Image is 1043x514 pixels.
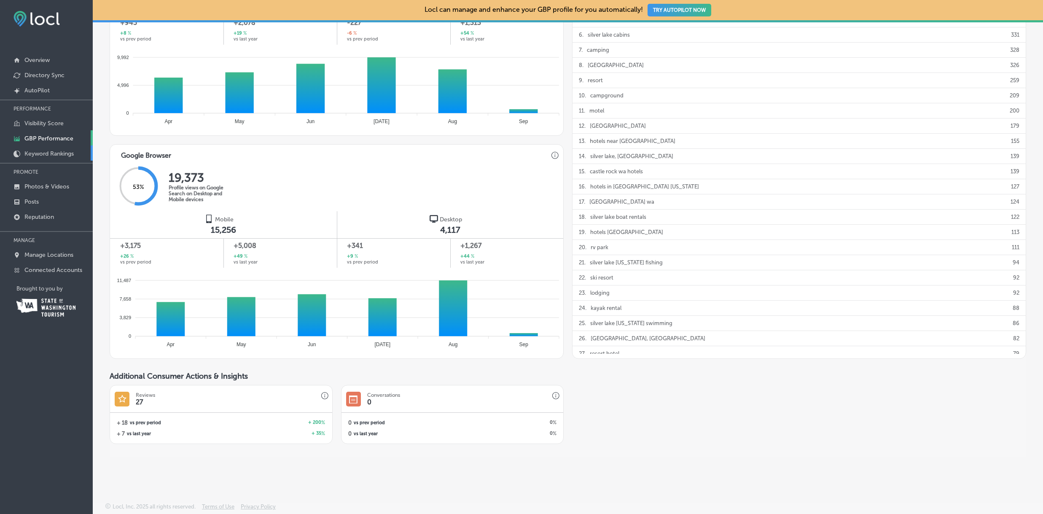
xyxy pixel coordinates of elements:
tspan: Sep [519,119,528,125]
a: Terms of Use [202,503,234,514]
h2: +19 [234,30,247,37]
p: silver lake, [GEOGRAPHIC_DATA] [590,149,673,164]
p: 23 . [579,285,586,300]
p: 92 [1013,270,1019,285]
h2: +54 [460,30,474,37]
p: 20 . [579,240,586,255]
p: hotels near [GEOGRAPHIC_DATA] [590,134,675,148]
p: silver lake [US_STATE] fishing [590,255,663,270]
p: 86 [1013,316,1019,331]
h2: -6 [347,30,357,37]
p: hotels in [GEOGRAPHIC_DATA] [US_STATE] [590,179,699,194]
span: vs prev period [120,37,151,41]
p: 328 [1010,43,1019,57]
tspan: Aug [449,342,457,348]
span: vs last year [234,260,258,264]
p: 6 . [579,27,583,42]
span: % [243,253,247,260]
p: 9 . [579,73,583,88]
p: 7 . [579,43,583,57]
p: camping [587,43,609,57]
p: 18 . [579,210,586,224]
tspan: [DATE] [374,342,390,348]
p: Brought to you by [16,285,93,292]
span: +945 [120,18,214,28]
p: resort hotel [590,346,619,361]
img: logo [205,215,213,223]
tspan: Jun [308,342,316,348]
p: hotels [GEOGRAPHIC_DATA] [590,225,663,240]
h2: 0 [348,420,352,426]
span: % [321,420,325,425]
p: resort [588,73,603,88]
tspan: Apr [164,119,172,125]
tspan: 7,658 [120,296,132,301]
h2: + 7 [117,431,125,437]
span: Mobile [215,216,234,223]
span: vs prev period [120,260,151,264]
tspan: 0 [129,334,131,339]
tspan: May [235,119,245,125]
span: % [353,253,358,260]
h3: Conversations [367,392,400,398]
p: 200 [1010,103,1019,118]
tspan: May [237,342,246,348]
tspan: Apr [167,342,175,348]
span: vs last year [354,431,378,436]
span: +341 [347,241,440,251]
p: 24 . [579,301,586,315]
span: % [352,30,357,37]
span: -227 [347,18,440,28]
span: +1,313 [460,18,553,28]
h1: 0 [367,398,371,406]
p: 111 [1012,240,1019,255]
p: 124 [1011,194,1019,209]
p: 26 . [579,331,586,346]
p: 8 . [579,58,583,73]
p: Reputation [24,213,54,221]
p: 92 [1013,285,1019,300]
p: Photos & Videos [24,183,69,190]
span: vs last year [234,37,258,41]
p: 326 [1010,58,1019,73]
span: 15,256 [211,225,236,235]
h2: + 200 [221,420,325,425]
p: 259 [1010,73,1019,88]
span: vs last year [460,37,484,41]
h2: +49 [234,253,247,260]
p: 12 . [579,118,586,133]
p: [GEOGRAPHIC_DATA] [590,118,646,133]
p: Visibility Score [24,120,64,127]
span: % [553,420,556,425]
p: 22 . [579,270,586,285]
p: castle rock wa hotels [590,164,643,179]
p: rv park [591,240,608,255]
span: % [553,431,556,436]
p: 82 [1013,331,1019,346]
span: % [470,253,474,260]
span: % [321,431,325,436]
span: 53 % [133,183,144,190]
img: Washington Tourism [16,299,75,317]
h3: Google Browser [114,145,178,162]
p: campground [590,88,624,103]
span: +3,175 [120,241,214,251]
p: silver lake boat rentals [590,210,646,224]
tspan: Sep [519,342,529,348]
p: 139 [1011,149,1019,164]
p: Locl, Inc. 2025 all rights reserved. [113,503,196,510]
span: % [242,30,247,37]
p: lodging [590,285,610,300]
button: TRY AUTOPILOT NOW [648,4,711,16]
p: kayak rental [591,301,621,315]
span: +2,078 [234,18,327,28]
tspan: 11,487 [117,278,131,283]
h2: +44 [460,253,474,260]
span: vs last year [127,431,151,436]
p: Connected Accounts [24,266,82,274]
p: 122 [1011,210,1019,224]
h2: 0 [452,431,556,436]
h2: +8 [120,30,131,37]
a: Privacy Policy [241,503,276,514]
p: 127 [1011,179,1019,194]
